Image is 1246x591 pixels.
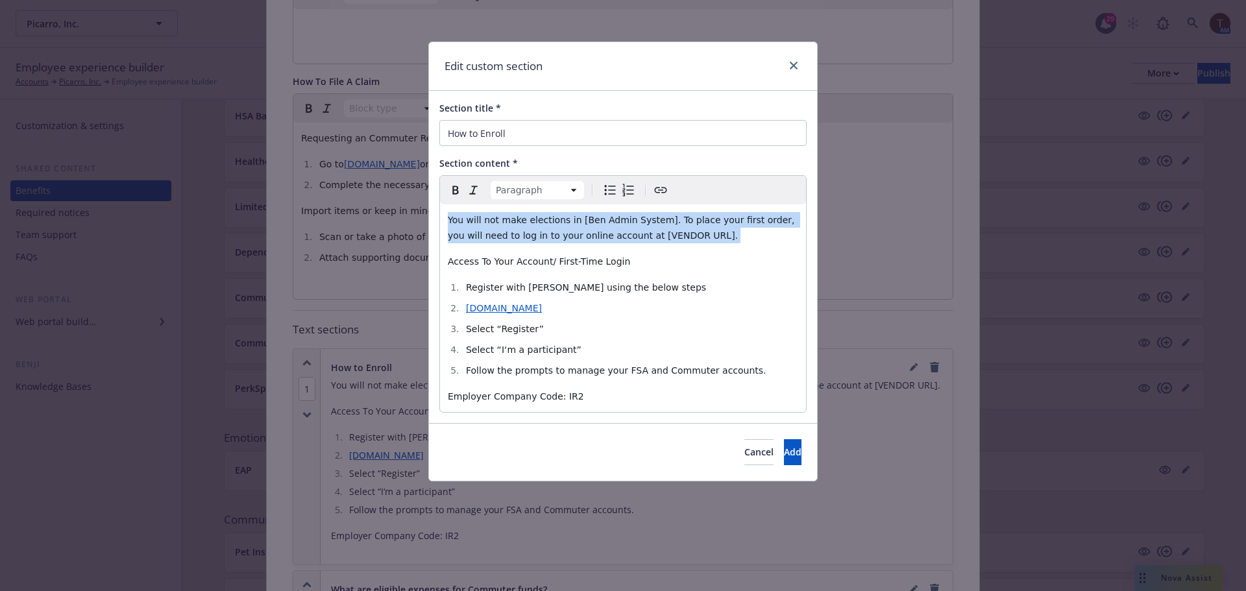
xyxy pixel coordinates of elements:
div: editable markdown [440,204,806,412]
span: Access To Your Account/ First-Time Login​ [448,256,630,267]
button: Create link [652,181,670,199]
span: You will not make elections in [Ben Admin System]. ​To place your first order, you will need to l... [448,215,798,241]
button: Numbered list [619,181,637,199]
button: Block type [491,181,584,199]
span: Select “I‘m a participant”​ [466,344,581,355]
span: Cancel [744,446,774,458]
span: Section content * [439,157,518,169]
button: Cancel [744,439,774,465]
a: close [786,58,801,73]
button: Italic [465,181,483,199]
h1: Edit custom section [445,58,543,75]
div: toggle group [601,181,637,199]
span: Select “Register” ​ [466,324,546,334]
span: Section title * [439,102,501,114]
span: Add [784,446,801,458]
a: [DOMAIN_NAME] [466,303,542,313]
button: Add [784,439,801,465]
span: Register with [PERSON_NAME] using the below steps​ [466,282,706,293]
button: Bold [446,181,465,199]
button: Bulleted list [601,181,619,199]
span: Follow the prompts to manage your FSA and Commuter accounts.​ [466,365,766,376]
span: Employer Company Code: IR2 [448,391,584,402]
